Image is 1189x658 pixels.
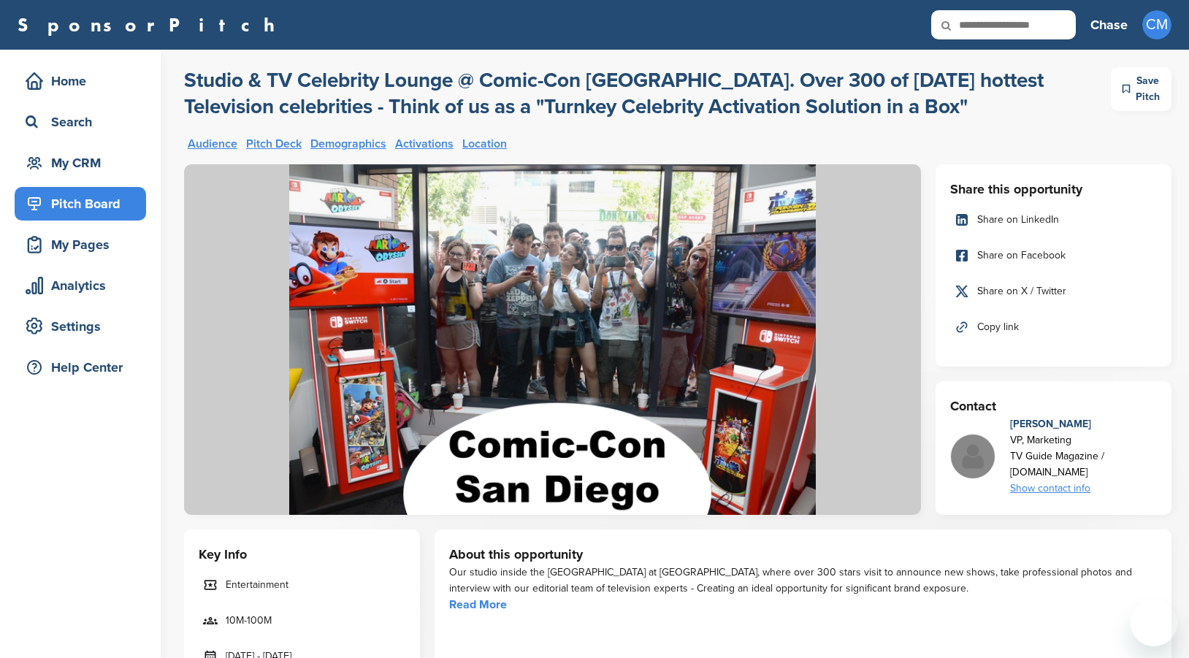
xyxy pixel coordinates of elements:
a: Analytics [15,269,146,302]
a: Home [15,64,146,98]
span: Share on LinkedIn [977,212,1059,228]
div: My CRM [22,150,146,176]
a: Studio & TV Celebrity Lounge @ Comic-Con [GEOGRAPHIC_DATA]. Over 300 of [DATE] hottest Television... [184,67,1111,120]
div: Search [22,109,146,135]
a: My CRM [15,146,146,180]
img: Missing [951,435,995,478]
span: CM [1142,10,1171,39]
div: Home [22,68,146,94]
a: Location [462,138,507,150]
div: TV Guide Magazine / [DOMAIN_NAME] [1010,448,1157,481]
div: Analytics [22,272,146,299]
a: Read More [449,597,507,612]
div: Save Pitch [1111,67,1171,111]
span: Entertainment [226,577,288,593]
a: Help Center [15,351,146,384]
div: My Pages [22,232,146,258]
img: Sponsorpitch & [184,164,921,515]
div: VP, Marketing [1010,432,1157,448]
h3: About this opportunity [449,544,1157,565]
span: Share on Facebook [977,248,1066,264]
a: Share on X / Twitter [950,276,1157,307]
h3: Chase [1090,15,1128,35]
span: Copy link [977,319,1019,335]
h3: Contact [950,396,1157,416]
div: Settings [22,313,146,340]
h3: Key Info [199,544,405,565]
div: Show contact info [1010,481,1157,497]
span: 10M-100M [226,613,272,629]
div: Help Center [22,354,146,380]
div: [PERSON_NAME] [1010,416,1157,432]
a: Chase [1090,9,1128,41]
div: Pitch Board [22,191,146,217]
a: Share on Facebook [950,240,1157,271]
a: Pitch Board [15,187,146,221]
a: Demographics [310,138,386,150]
h3: Share this opportunity [950,179,1157,199]
span: Share on X / Twitter [977,283,1066,299]
a: Copy link [950,312,1157,343]
a: Activations [395,138,454,150]
a: Share on LinkedIn [950,204,1157,235]
a: Audience [188,138,237,150]
iframe: Button to launch messaging window [1131,600,1177,646]
a: Pitch Deck [246,138,302,150]
a: My Pages [15,228,146,261]
div: Our studio inside the [GEOGRAPHIC_DATA] at [GEOGRAPHIC_DATA], where over 300 stars visit to annou... [449,565,1157,597]
a: Settings [15,310,146,343]
a: SponsorPitch [18,15,284,34]
a: Search [15,105,146,139]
